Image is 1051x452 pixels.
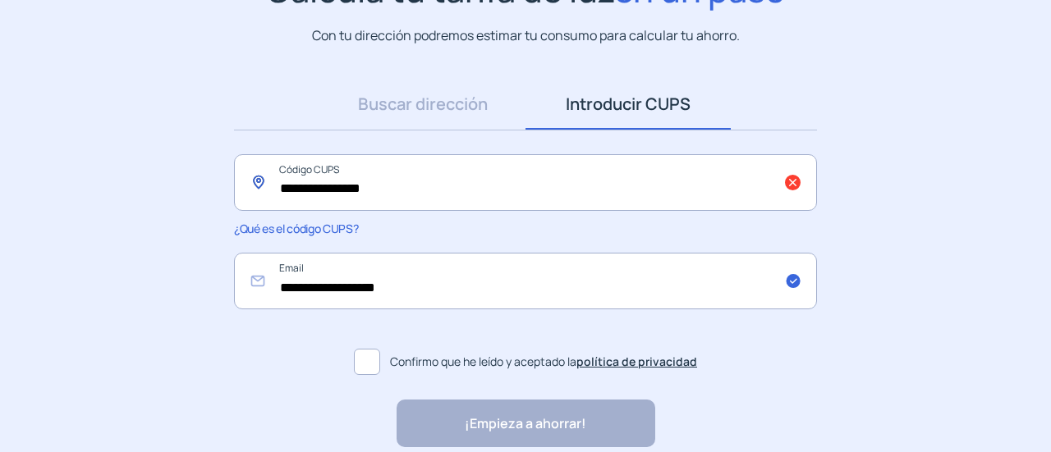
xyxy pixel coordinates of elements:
span: ¿Qué es el código CUPS? [234,221,358,236]
a: política de privacidad [576,354,697,369]
a: Introducir CUPS [525,79,731,130]
a: Buscar dirección [320,79,525,130]
span: Confirmo que he leído y aceptado la [390,353,697,371]
p: Con tu dirección podremos estimar tu consumo para calcular tu ahorro. [312,25,740,46]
